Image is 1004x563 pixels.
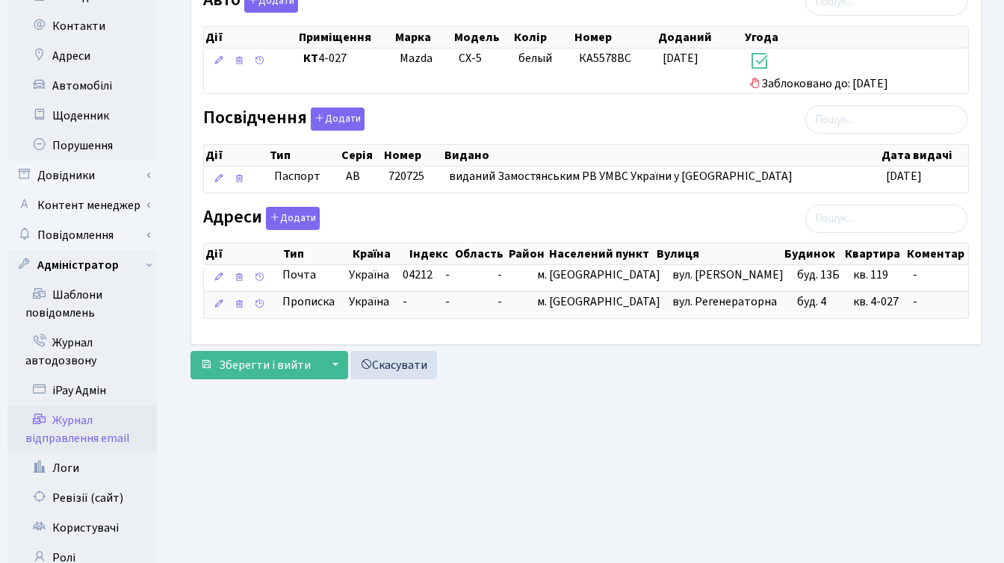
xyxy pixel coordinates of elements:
[382,145,444,166] th: Номер
[204,243,282,264] th: Дії
[219,357,311,373] span: Зберегти і вийти
[282,267,316,284] span: Почта
[783,243,843,264] th: Будинок
[449,168,793,184] span: виданий Замостянським РВ УМВС України у [GEOGRAPHIC_DATA]
[349,267,391,284] span: Україна
[459,50,482,66] span: CX-5
[346,168,360,184] span: АВ
[388,168,424,184] span: 720725
[548,243,655,264] th: Населений пункт
[657,27,743,48] th: Доданий
[408,243,453,264] th: Індекс
[805,205,967,233] input: Пошук...
[7,405,157,453] a: Журнал відправлення email
[7,190,157,220] a: Контент менеджер
[274,168,334,185] span: Паспорт
[579,50,631,66] span: КА5578ВС
[350,351,437,379] a: Скасувати
[843,243,906,264] th: Квартира
[7,11,157,41] a: Контакти
[537,267,660,283] span: м. [GEOGRAPHIC_DATA]
[7,131,157,161] a: Порушення
[403,267,433,283] span: 04212
[905,243,968,264] th: Коментар
[7,483,157,513] a: Ревізії (сайт)
[655,243,784,264] th: Вулиця
[507,243,548,264] th: Район
[7,101,157,131] a: Щоденник
[297,27,394,48] th: Приміщення
[7,71,157,101] a: Автомобілі
[749,50,962,92] span: Заблоковано до: [DATE]
[743,27,968,48] th: Угода
[311,108,365,131] button: Посвідчення
[203,108,365,131] label: Посвідчення
[443,145,880,166] th: Видано
[498,293,502,310] span: -
[7,328,157,376] a: Журнал автодозвону
[7,250,157,280] a: Адміністратор
[303,50,388,67] span: 4-027
[880,145,968,166] th: Дата видачі
[445,267,450,283] span: -
[266,207,320,230] button: Адреси
[672,267,784,283] span: вул. [PERSON_NAME]
[573,27,657,48] th: Номер
[282,243,351,264] th: Тип
[7,376,157,405] a: iPay Адмін
[7,513,157,543] a: Користувачі
[190,351,320,379] button: Зберегти і вийти
[7,41,157,71] a: Адреси
[797,293,826,310] span: буд. 4
[445,293,450,310] span: -
[403,293,407,310] span: -
[853,293,899,310] span: кв. 4-027
[672,293,777,310] span: вул. Регенераторна
[913,267,917,283] span: -
[886,168,922,184] span: [DATE]
[805,105,967,134] input: Пошук...
[351,243,408,264] th: Країна
[262,204,320,230] a: Додати
[394,27,453,48] th: Марка
[303,50,318,66] b: КТ
[282,293,335,311] span: Прописка
[7,453,157,483] a: Логи
[913,293,917,310] span: -
[453,27,512,48] th: Модель
[340,145,382,166] th: Серія
[400,50,433,66] span: Mazda
[512,27,573,48] th: Колір
[853,267,888,283] span: кв. 119
[204,145,268,166] th: Дії
[453,243,507,264] th: Область
[349,293,391,311] span: Україна
[663,50,698,66] span: [DATE]
[307,105,365,131] a: Додати
[797,267,840,283] span: буд. 13Б
[7,220,157,250] a: Повідомлення
[204,27,297,48] th: Дії
[7,161,157,190] a: Довідники
[268,145,340,166] th: Тип
[203,207,320,230] label: Адреси
[518,50,552,66] span: белый
[7,280,157,328] a: Шаблони повідомлень
[537,293,660,310] span: м. [GEOGRAPHIC_DATA]
[498,267,502,283] span: -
